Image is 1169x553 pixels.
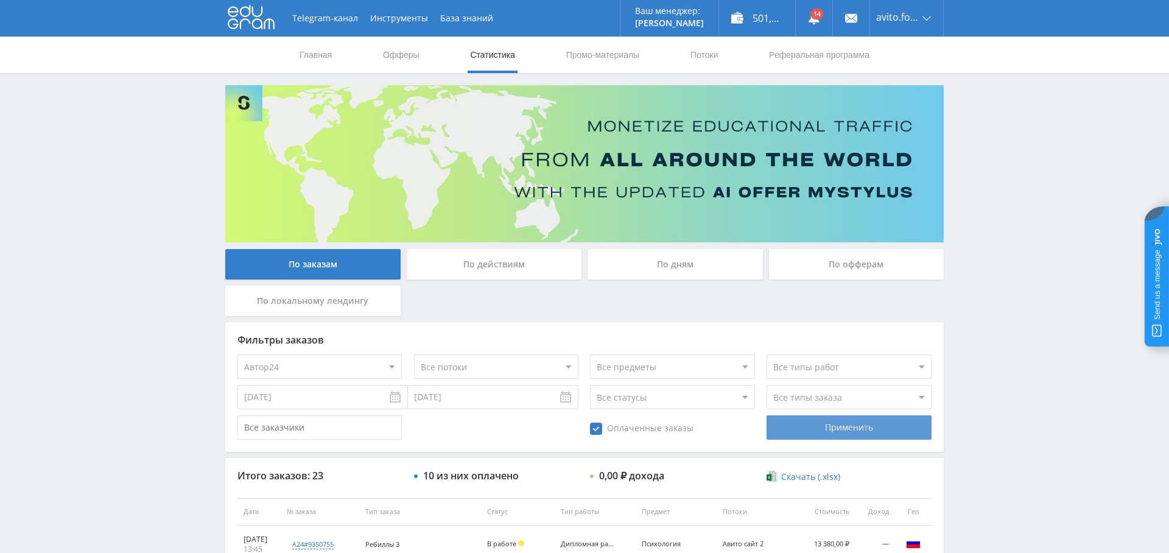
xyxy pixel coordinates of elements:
[469,37,516,73] a: Статистика
[642,540,697,548] div: Психология
[555,498,636,526] th: Тип работы
[635,18,704,28] p: [PERSON_NAME]
[281,498,359,526] th: № заказа
[359,498,481,526] th: Тип заказа
[906,536,921,551] img: rus.png
[855,498,895,526] th: Доход
[565,37,641,73] a: Промо-материалы
[298,37,333,73] a: Главная
[767,415,931,440] div: Применить
[768,37,871,73] a: Реферальная программа
[769,249,944,280] div: По офферам
[244,535,275,544] div: [DATE]
[237,498,281,526] th: Дата
[781,472,840,482] span: Скачать (.xlsx)
[590,423,693,435] span: Оплаченные заказы
[237,334,932,345] div: Фильтры заказов
[382,37,421,73] a: Офферы
[717,498,798,526] th: Потоки
[225,85,944,242] img: Banner
[225,249,401,280] div: По заказам
[767,471,840,483] a: Скачать (.xlsx)
[237,415,402,440] input: Все заказчики
[635,6,704,16] p: Ваш менеджер:
[225,286,401,316] div: По локальному лендингу
[798,498,855,526] th: Стоимость
[481,498,555,526] th: Статус
[365,540,399,549] span: Ребиллы 3
[292,540,334,549] div: a24#9350755
[876,12,919,22] span: avito.formulatraffica26
[599,470,664,481] div: 0,00 ₽ дохода
[636,498,717,526] th: Предмет
[518,540,524,546] span: Холд
[237,470,402,481] div: Итого заказов: 23
[423,470,519,481] div: 10 из них оплачено
[588,249,763,280] div: По дням
[689,37,720,73] a: Потоки
[487,539,516,548] span: В работе
[767,470,777,482] img: xlsx
[561,540,616,548] div: Дипломная работа
[407,249,582,280] div: По действиям
[895,498,932,526] th: Гео
[723,540,778,548] div: Авито сайт 2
